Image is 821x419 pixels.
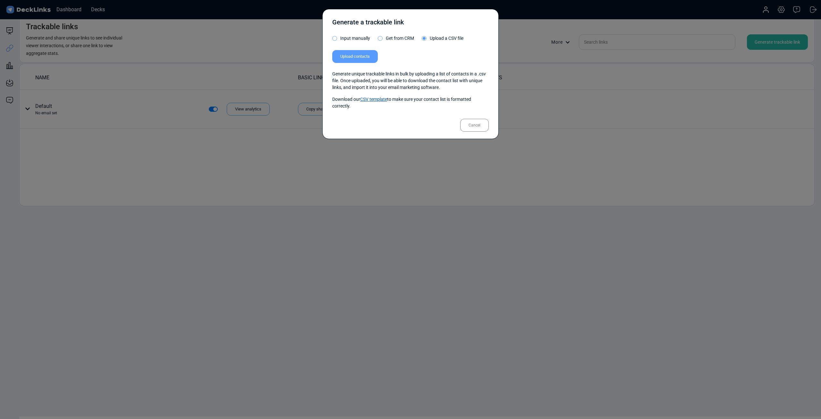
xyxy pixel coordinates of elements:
span: Input manually [340,36,370,41]
p: Generate unique trackable links in bulk by uploading a list of contacts in a .csv file. Once uplo... [332,71,489,91]
a: CSV template [360,97,387,102]
p: Download our to make sure your contact list is formatted correctly. [332,96,489,109]
span: Upload a CSV file [430,36,463,41]
label: Upload contacts [332,50,378,63]
div: Cancel [460,119,489,132]
span: Get from CRM [386,36,414,41]
div: Generate a trackable link [332,17,404,30]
